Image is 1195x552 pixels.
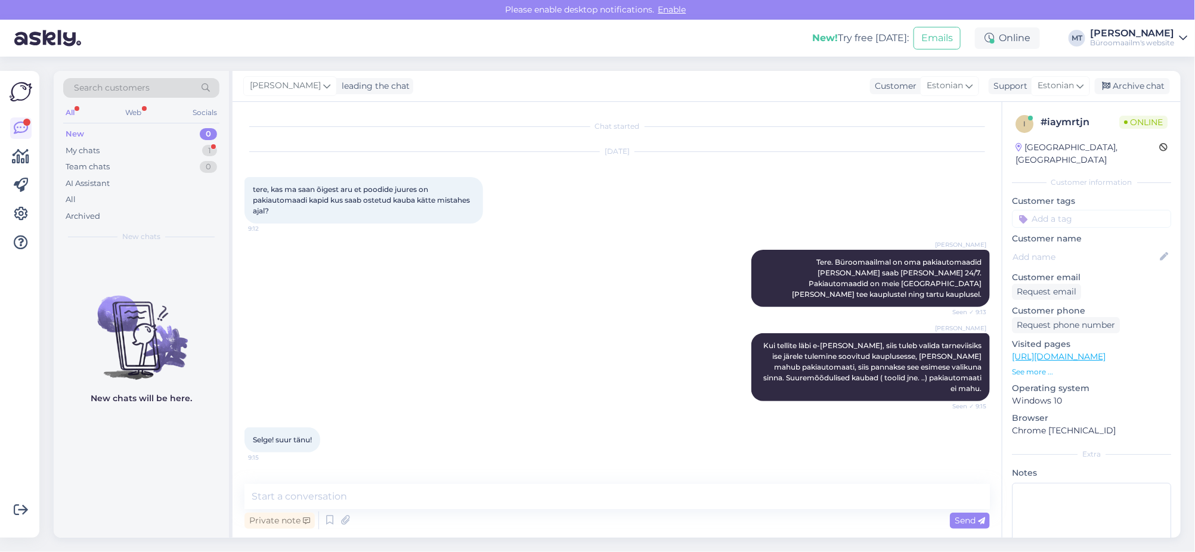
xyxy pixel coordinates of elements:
[1012,177,1171,188] div: Customer information
[253,185,472,215] span: tere, kas ma saan õigest aru et poodide juures on pakiautomaadi kapid kus saab ostetud kauba kätt...
[244,513,315,529] div: Private note
[1012,395,1171,407] p: Windows 10
[1012,367,1171,377] p: See more ...
[989,80,1027,92] div: Support
[202,145,217,157] div: 1
[200,161,217,173] div: 0
[1012,449,1171,460] div: Extra
[66,178,110,190] div: AI Assistant
[1012,412,1171,424] p: Browser
[248,224,293,233] span: 9:12
[1041,115,1119,129] div: # iaymrtjn
[935,240,986,249] span: [PERSON_NAME]
[1095,78,1170,94] div: Archive chat
[91,392,192,405] p: New chats will be here.
[74,82,150,94] span: Search customers
[123,105,144,120] div: Web
[792,258,983,299] span: Tere. Büroomaailmal on oma pakiautomaadid [PERSON_NAME] saab [PERSON_NAME] 24/7. Pakiautomaadid o...
[253,435,312,444] span: Selge! suur tänu!
[1012,317,1120,333] div: Request phone number
[1038,79,1074,92] span: Estonian
[1119,116,1168,129] span: Online
[1012,351,1106,362] a: [URL][DOMAIN_NAME]
[66,145,100,157] div: My chats
[1012,210,1171,228] input: Add a tag
[1012,467,1171,479] p: Notes
[870,80,917,92] div: Customer
[122,231,160,242] span: New chats
[190,105,219,120] div: Socials
[914,27,961,49] button: Emails
[1012,424,1171,437] p: Chrome [TECHNICAL_ID]
[66,161,110,173] div: Team chats
[63,105,77,120] div: All
[337,80,410,92] div: leading the chat
[66,194,76,206] div: All
[1016,141,1159,166] div: [GEOGRAPHIC_DATA], [GEOGRAPHIC_DATA]
[1069,30,1085,46] div: MT
[1012,232,1171,245] p: Customer name
[1012,338,1171,351] p: Visited pages
[975,27,1040,49] div: Online
[1013,250,1157,263] input: Add name
[935,324,986,333] span: [PERSON_NAME]
[244,121,990,132] div: Chat started
[1090,29,1175,38] div: [PERSON_NAME]
[655,4,690,15] span: Enable
[1012,382,1171,395] p: Operating system
[54,274,229,382] img: No chats
[1012,195,1171,207] p: Customer tags
[200,128,217,140] div: 0
[1023,119,1026,128] span: i
[763,341,983,393] span: Kui tellite läbi e-[PERSON_NAME], siis tuleb valida tarneviisiks ise järele tulemine soovitud kau...
[248,453,293,462] span: 9:15
[812,31,909,45] div: Try free [DATE]:
[1012,284,1081,300] div: Request email
[66,128,84,140] div: New
[942,402,986,411] span: Seen ✓ 9:15
[66,210,100,222] div: Archived
[812,32,838,44] b: New!
[244,146,990,157] div: [DATE]
[250,79,321,92] span: [PERSON_NAME]
[10,80,32,103] img: Askly Logo
[1012,305,1171,317] p: Customer phone
[927,79,963,92] span: Estonian
[1012,271,1171,284] p: Customer email
[1090,38,1175,48] div: Büroomaailm's website
[1090,29,1188,48] a: [PERSON_NAME]Büroomaailm's website
[942,308,986,317] span: Seen ✓ 9:13
[955,515,985,526] span: Send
